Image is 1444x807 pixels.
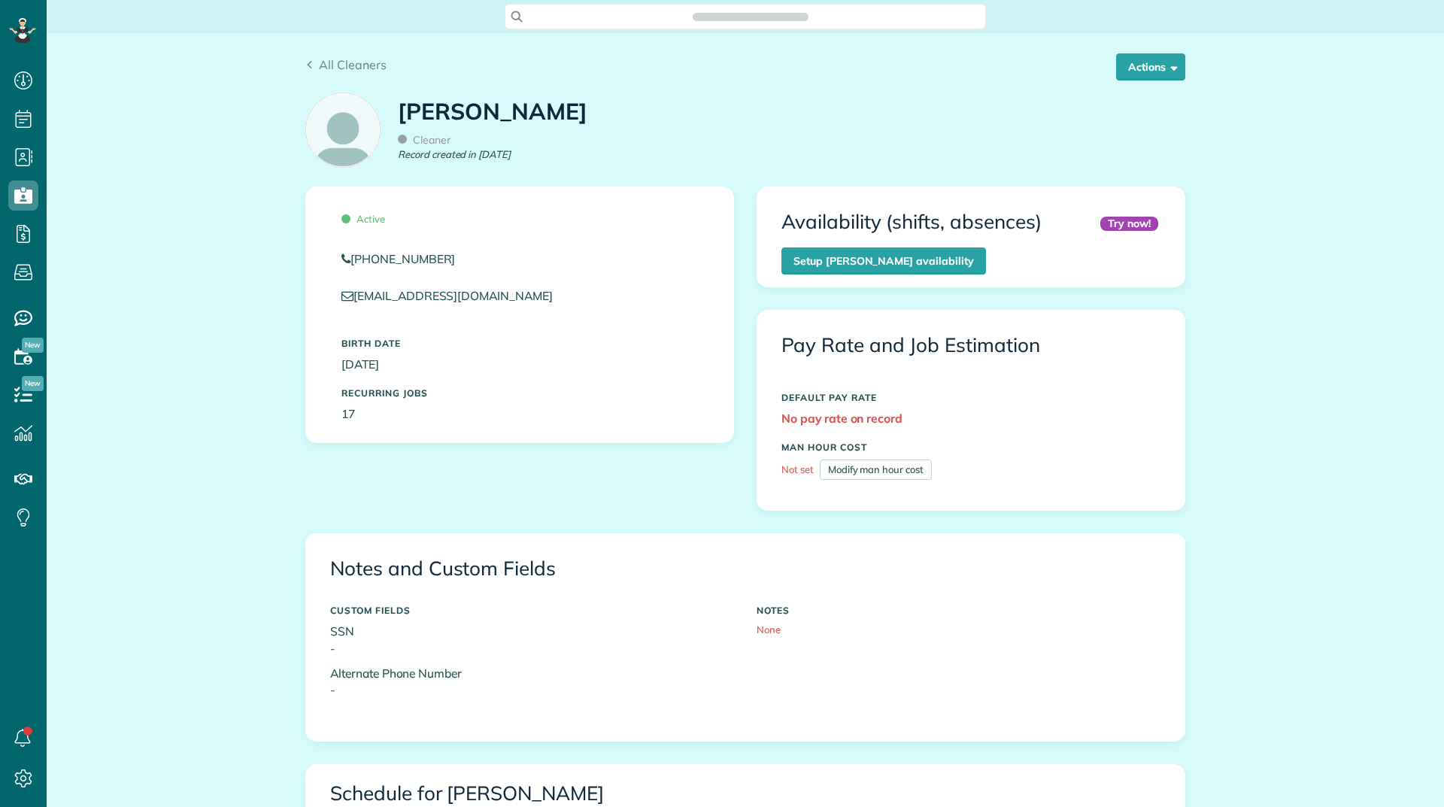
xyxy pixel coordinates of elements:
[398,99,587,124] h1: [PERSON_NAME]
[341,338,698,348] h5: Birth Date
[781,247,986,275] a: Setup [PERSON_NAME] availability
[341,356,698,373] p: [DATE]
[398,133,450,147] span: Cleaner
[305,56,387,74] a: All Cleaners
[341,213,385,225] span: Active
[306,93,380,167] img: employee_icon-c2f8239691d896a72cdd9dc41cfb7b06f9d69bdd837a2ad469be8ff06ab05b5f.png
[330,623,734,657] p: SSN -
[1116,53,1185,80] button: Actions
[820,460,932,480] a: Modify man hour cost
[398,147,511,162] em: Record created in [DATE]
[341,288,567,303] a: [EMAIL_ADDRESS][DOMAIN_NAME]
[341,405,698,423] p: 17
[781,411,902,426] strong: No pay rate on record
[781,442,1160,452] h5: MAN HOUR COST
[330,665,734,699] p: Alternate Phone Number -
[330,558,1160,580] h3: Notes and Custom Fields
[341,388,698,398] h5: Recurring Jobs
[757,623,781,636] span: None
[708,9,793,24] span: Search ZenMaid…
[781,211,1042,233] h3: Availability (shifts, absences)
[781,393,1160,402] h5: DEFAULT PAY RATE
[330,605,734,615] h5: CUSTOM FIELDS
[1100,217,1158,231] div: Try now!
[330,783,1160,805] h3: Schedule for [PERSON_NAME]
[341,250,698,268] a: [PHONE_NUMBER]
[22,376,44,391] span: New
[781,463,814,475] span: Not set
[781,335,1160,356] h3: Pay Rate and Job Estimation
[22,338,44,353] span: New
[757,605,1160,615] h5: NOTES
[319,57,387,72] span: All Cleaners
